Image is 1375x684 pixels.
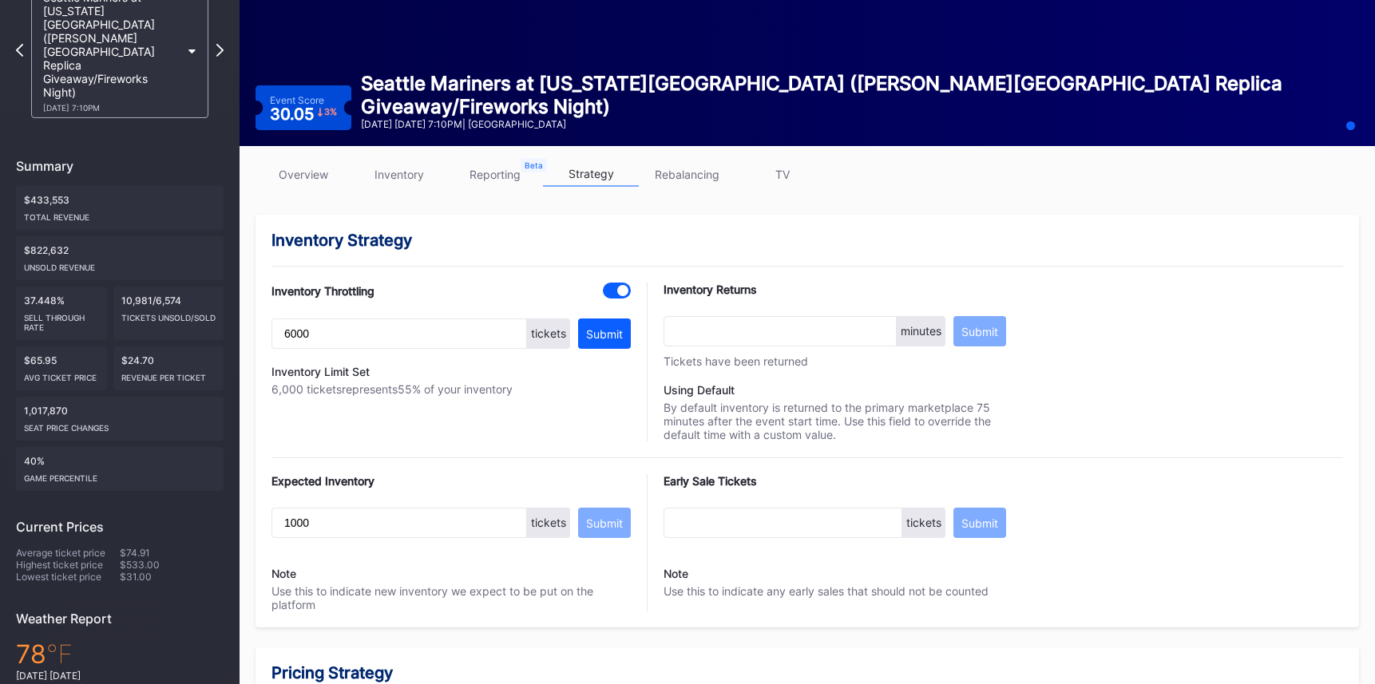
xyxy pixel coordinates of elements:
div: tickets [902,508,945,538]
div: Event Score [270,94,324,106]
div: Total Revenue [24,206,216,222]
a: TV [735,162,830,187]
div: Average ticket price [16,547,120,559]
button: Submit [578,508,631,538]
div: $74.91 [120,547,224,559]
div: Use this to indicate new inventory we expect to be put on the platform [271,546,631,611]
div: Summary [16,158,224,174]
div: 1,017,870 [16,397,224,441]
div: Game percentile [24,467,216,483]
div: Submit [961,325,998,338]
span: ℉ [46,639,73,670]
div: 40% [16,447,224,491]
div: Unsold Revenue [24,256,216,272]
div: Sell Through Rate [24,306,99,332]
div: tickets [527,318,570,349]
div: [DATE] [DATE] [16,670,224,682]
div: Inventory Limit Set [271,365,631,378]
a: rebalancing [639,162,735,187]
div: Lowest ticket price [16,571,120,583]
a: reporting [447,162,543,187]
a: inventory [351,162,447,187]
div: Early Sale Tickets [664,474,1006,488]
div: 3 % [324,108,337,117]
div: 30.05 [270,106,338,122]
div: Current Prices [16,519,224,535]
div: Submit [586,516,623,530]
div: Revenue per ticket [121,366,216,382]
div: Inventory Strategy [271,231,1343,250]
div: Note [271,567,631,580]
div: Highest ticket price [16,559,120,571]
button: Submit [953,508,1006,538]
div: Tickets have been returned [664,354,1006,367]
div: Seattle Mariners at [US_STATE][GEOGRAPHIC_DATA] ([PERSON_NAME][GEOGRAPHIC_DATA] Replica Giveaway/... [361,72,1337,118]
div: Weather Report [16,611,224,627]
div: Tickets Unsold/Sold [121,306,216,322]
a: strategy [543,162,639,187]
div: minutes [897,316,945,346]
div: By default inventory is returned to the primary marketplace 75 minutes after the event start time... [664,383,1006,441]
div: Expected Inventory [271,474,631,488]
div: $65.95 [16,346,107,390]
div: Avg ticket price [24,366,99,382]
div: [DATE] 7:10PM [43,103,180,113]
div: Pricing Strategy [271,663,1343,682]
div: Submit [961,516,998,530]
button: Submit [578,318,631,349]
div: 10,981/6,574 [113,287,224,340]
div: Inventory Returns [664,283,1006,296]
div: Inventory Throttling [271,284,374,298]
div: $822,632 [16,236,224,280]
div: Use this to indicate any early sales that should not be counted [664,546,1006,598]
div: tickets [527,508,570,538]
div: $433,553 [16,186,224,230]
div: Note [664,567,1006,580]
div: Submit [586,327,623,341]
div: 6,000 tickets represents 55 % of your inventory [271,382,631,396]
div: $533.00 [120,559,224,571]
a: overview [256,162,351,187]
div: 78 [16,639,224,670]
div: [DATE] [DATE] 7:10PM | [GEOGRAPHIC_DATA] [361,118,1337,130]
div: $31.00 [120,571,224,583]
div: 37.448% [16,287,107,340]
div: Using Default [664,383,1006,397]
div: seat price changes [24,417,216,433]
button: Submit [953,316,1006,346]
div: $24.70 [113,346,224,390]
